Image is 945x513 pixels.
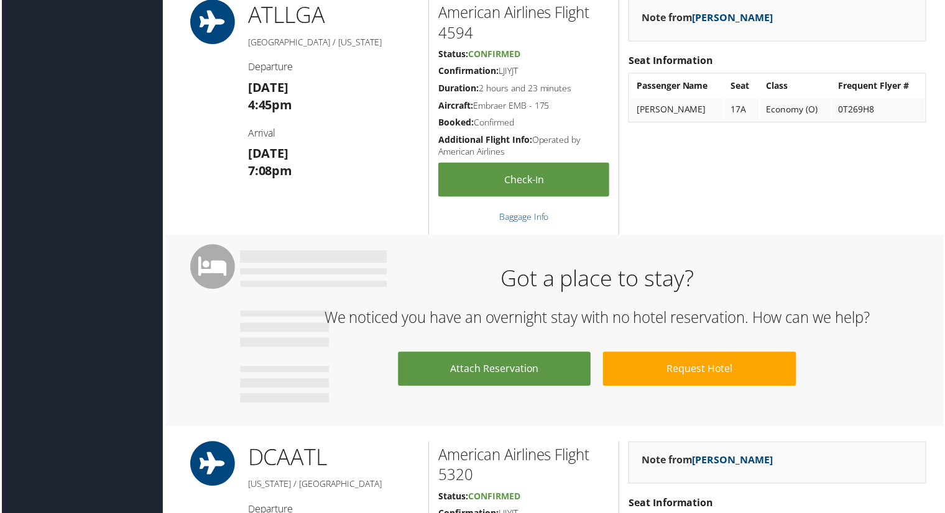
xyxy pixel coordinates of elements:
[834,75,926,98] th: Frequent Flyer #
[247,36,419,48] h5: [GEOGRAPHIC_DATA] / [US_STATE]
[438,65,610,78] h5: LJIYJT
[438,100,610,112] h5: Embraer EMB - 175
[762,75,832,98] th: Class
[629,498,714,512] strong: Seat Information
[247,443,419,474] h1: DCA ATL
[398,353,591,388] a: Attach Reservation
[834,99,926,121] td: 0T269H8
[438,446,610,488] h2: American Airlines Flight 5320
[438,83,610,95] h5: 2 hours and 23 minutes
[629,54,714,68] strong: Seat Information
[438,493,468,504] strong: Status:
[438,134,610,158] h5: Operated by American Airlines
[438,117,474,129] strong: Booked:
[499,212,549,224] a: Baggage Info
[247,480,419,493] h5: [US_STATE] / [GEOGRAPHIC_DATA]
[468,493,520,504] span: Confirmed
[693,455,774,468] a: [PERSON_NAME]
[438,134,532,146] strong: Additional Flight Info:
[247,163,292,179] strong: 7:08pm
[438,117,610,129] h5: Confirmed
[438,83,479,94] strong: Duration:
[631,75,724,98] th: Passenger Name
[604,353,797,388] a: Request Hotel
[438,65,499,77] strong: Confirmation:
[438,100,473,112] strong: Aircraft:
[438,2,610,43] h2: American Airlines Flight 4594
[642,11,774,24] strong: Note from
[642,455,774,468] strong: Note from
[726,75,760,98] th: Seat
[247,127,419,140] h4: Arrival
[247,79,288,96] strong: [DATE]
[468,48,520,60] span: Confirmed
[693,11,774,24] a: [PERSON_NAME]
[762,99,832,121] td: Economy (O)
[247,145,288,162] strong: [DATE]
[247,97,292,114] strong: 4:45pm
[726,99,760,121] td: 17A
[438,163,610,197] a: Check-in
[247,60,419,74] h4: Departure
[631,99,724,121] td: [PERSON_NAME]
[438,48,468,60] strong: Status:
